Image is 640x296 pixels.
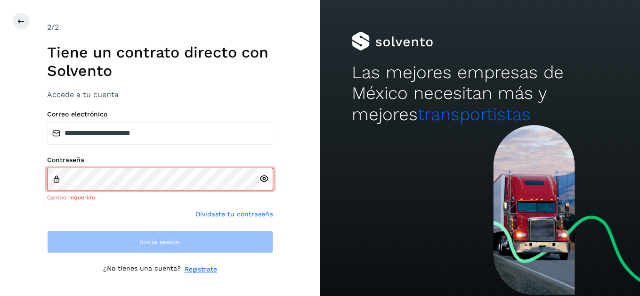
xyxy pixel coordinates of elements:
[47,156,273,164] label: Contraseña
[140,238,180,245] span: Inicia sesión
[47,193,273,202] div: Campo requerido.
[418,104,531,124] span: transportistas
[47,90,273,99] h3: Accede a tu cuenta
[195,209,273,219] a: Olvidaste tu contraseña
[47,43,273,80] h1: Tiene un contrato directo con Solvento
[47,230,273,253] button: Inicia sesión
[185,264,217,274] a: Regístrate
[352,62,608,125] h2: Las mejores empresas de México necesitan más y mejores
[47,110,273,118] label: Correo electrónico
[103,264,181,274] p: ¿No tienes una cuenta?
